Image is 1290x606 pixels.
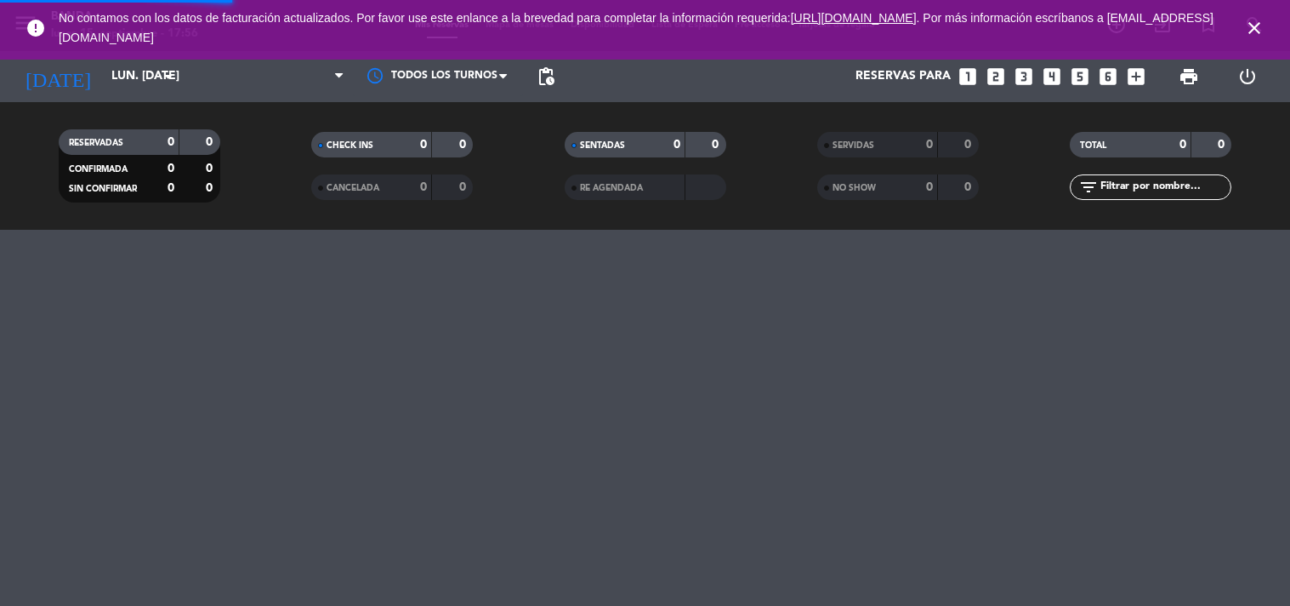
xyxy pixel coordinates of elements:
[168,163,174,174] strong: 0
[206,163,216,174] strong: 0
[926,181,933,193] strong: 0
[327,141,373,150] span: CHECK INS
[327,184,379,192] span: CANCELADA
[833,141,874,150] span: SERVIDAS
[69,165,128,174] span: CONFIRMADA
[1041,66,1063,88] i: looks_4
[791,11,917,25] a: [URL][DOMAIN_NAME]
[1179,139,1186,151] strong: 0
[855,70,951,83] span: Reservas para
[420,139,427,151] strong: 0
[59,11,1213,44] a: . Por más información escríbanos a [EMAIL_ADDRESS][DOMAIN_NAME]
[1080,141,1106,150] span: TOTAL
[158,66,179,87] i: arrow_drop_down
[1244,18,1264,38] i: close
[985,66,1007,88] i: looks_two
[459,181,469,193] strong: 0
[26,18,46,38] i: error
[833,184,876,192] span: NO SHOW
[1099,178,1230,197] input: Filtrar por nombre...
[13,58,103,95] i: [DATE]
[168,136,174,148] strong: 0
[964,139,975,151] strong: 0
[712,139,722,151] strong: 0
[1013,66,1035,88] i: looks_3
[206,136,216,148] strong: 0
[1218,139,1228,151] strong: 0
[536,66,556,87] span: pending_actions
[580,184,643,192] span: RE AGENDADA
[59,11,1213,44] span: No contamos con los datos de facturación actualizados. Por favor use este enlance a la brevedad p...
[69,139,123,147] span: RESERVADAS
[1219,51,1277,102] div: LOG OUT
[1125,66,1147,88] i: add_box
[673,139,680,151] strong: 0
[69,185,137,193] span: SIN CONFIRMAR
[964,181,975,193] strong: 0
[957,66,979,88] i: looks_one
[1179,66,1199,87] span: print
[580,141,625,150] span: SENTADAS
[168,182,174,194] strong: 0
[420,181,427,193] strong: 0
[1078,177,1099,197] i: filter_list
[1097,66,1119,88] i: looks_6
[1069,66,1091,88] i: looks_5
[206,182,216,194] strong: 0
[926,139,933,151] strong: 0
[1237,66,1258,87] i: power_settings_new
[459,139,469,151] strong: 0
